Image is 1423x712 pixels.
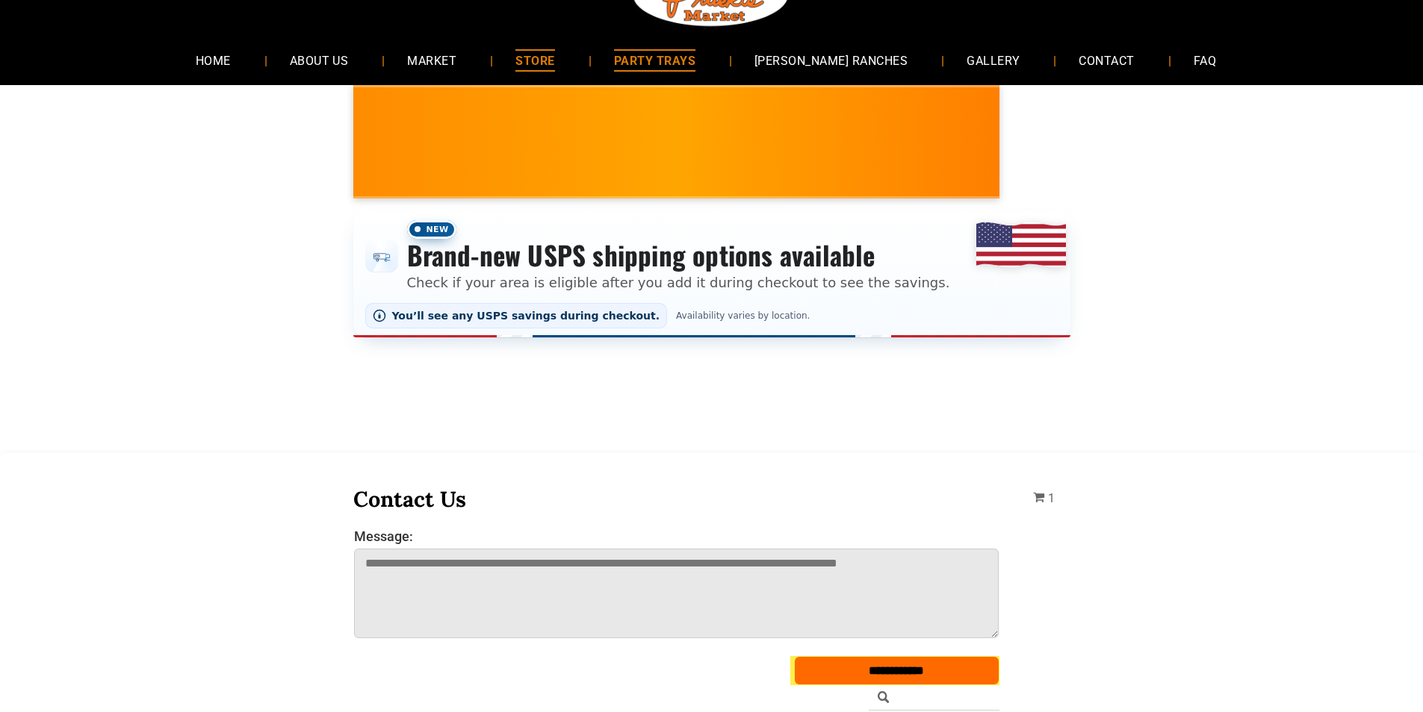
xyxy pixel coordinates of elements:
[407,272,950,293] p: Check if your area is eligible after you add it during checkout to see the savings.
[732,40,930,80] a: [PERSON_NAME] RANCHES
[673,310,813,321] span: Availability varies by location.
[996,152,1290,176] span: [PERSON_NAME] MARKET
[944,40,1042,80] a: GALLERY
[1056,40,1156,80] a: CONTACT
[493,40,577,80] a: STORE
[173,40,253,80] a: HOME
[592,40,718,80] a: PARTY TRAYS
[353,210,1070,337] div: Shipping options announcement
[267,40,371,80] a: ABOUT US
[407,239,950,272] h3: Brand-new USPS shipping options available
[614,49,695,71] span: PARTY TRAYS
[385,40,479,80] a: MARKET
[392,310,660,322] span: You’ll see any USPS savings during checkout.
[353,485,1000,513] h3: Contact Us
[407,220,456,239] span: New
[1171,40,1238,80] a: FAQ
[1048,491,1055,505] span: 1
[354,528,999,544] label: Message:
